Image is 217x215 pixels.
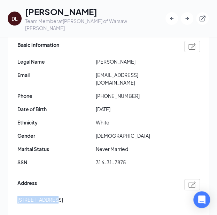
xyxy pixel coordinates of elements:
[17,158,96,166] span: SSN
[96,119,174,126] span: White
[96,58,174,65] span: [PERSON_NAME]
[17,196,63,203] span: [STREET_ADDRESS]
[168,15,175,22] svg: ArrowLeftNew
[17,71,96,79] span: Email
[96,105,174,113] span: [DATE]
[25,6,165,17] h1: [PERSON_NAME]
[25,17,165,31] div: Team Member at [PERSON_NAME] of Warsaw [PERSON_NAME]
[17,92,96,100] span: Phone
[199,15,206,22] svg: ExternalLink
[96,145,174,153] span: Never Married
[96,92,174,100] span: [PHONE_NUMBER]
[96,158,174,166] span: 316-31-7875
[17,58,96,65] span: Legal Name
[196,12,209,25] button: ExternalLink
[181,12,193,25] button: ArrowRight
[184,15,191,22] svg: ArrowRight
[17,105,96,113] span: Date of Birth
[165,12,178,25] button: ArrowLeftNew
[17,41,59,52] span: Basic information
[96,71,174,86] span: [EMAIL_ADDRESS][DOMAIN_NAME]
[193,191,210,208] div: Open Intercom Messenger
[17,145,96,153] span: Marital Status
[17,132,96,139] span: Gender
[11,15,18,22] div: DL
[17,179,37,190] span: Address
[17,119,96,126] span: Ethnicity
[96,132,174,139] span: [DEMOGRAPHIC_DATA]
